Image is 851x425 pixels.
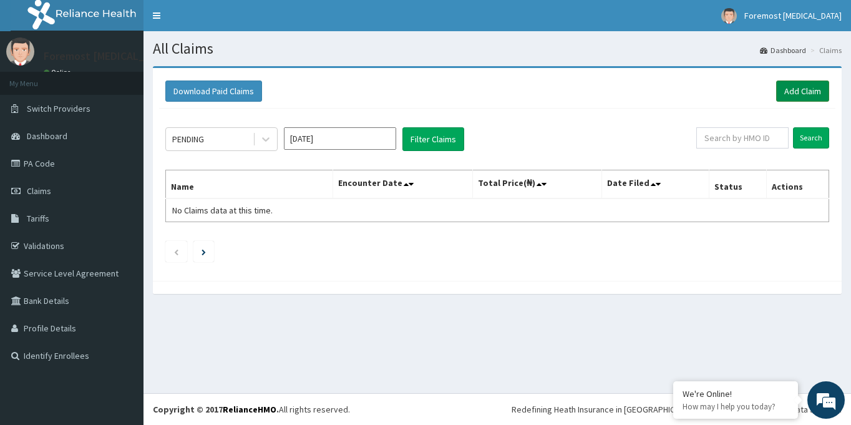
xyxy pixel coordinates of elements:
th: Total Price(₦) [472,170,601,199]
input: Select Month and Year [284,127,396,150]
li: Claims [807,45,842,56]
div: Minimize live chat window [205,6,235,36]
p: Foremost [MEDICAL_DATA] [44,51,175,62]
span: Tariffs [27,213,49,224]
h1: All Claims [153,41,842,57]
span: Switch Providers [27,103,90,114]
strong: Copyright © 2017 . [153,404,279,415]
span: No Claims data at this time. [172,205,273,216]
a: Previous page [173,246,179,257]
span: Claims [27,185,51,197]
th: Date Filed [601,170,709,199]
a: Next page [202,246,206,257]
footer: All rights reserved. [143,393,851,425]
th: Encounter Date [333,170,472,199]
img: d_794563401_company_1708531726252_794563401 [23,62,51,94]
span: We're online! [72,131,172,257]
p: How may I help you today? [683,401,789,412]
a: Online [44,68,74,77]
a: RelianceHMO [223,404,276,415]
textarea: Type your message and hit 'Enter' [6,288,238,332]
div: We're Online! [683,388,789,399]
div: Chat with us now [65,70,210,86]
button: Filter Claims [402,127,464,151]
input: Search [793,127,829,149]
img: User Image [6,37,34,66]
div: PENDING [172,133,204,145]
input: Search by HMO ID [696,127,789,149]
a: Dashboard [760,45,806,56]
th: Name [166,170,333,199]
th: Status [709,170,766,199]
button: Download Paid Claims [165,81,262,102]
span: Foremost [MEDICAL_DATA] [744,10,842,21]
div: Redefining Heath Insurance in [GEOGRAPHIC_DATA] using Telemedicine and Data Science! [512,403,842,416]
span: Dashboard [27,130,67,142]
img: User Image [721,8,737,24]
a: Add Claim [776,81,829,102]
th: Actions [767,170,829,199]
